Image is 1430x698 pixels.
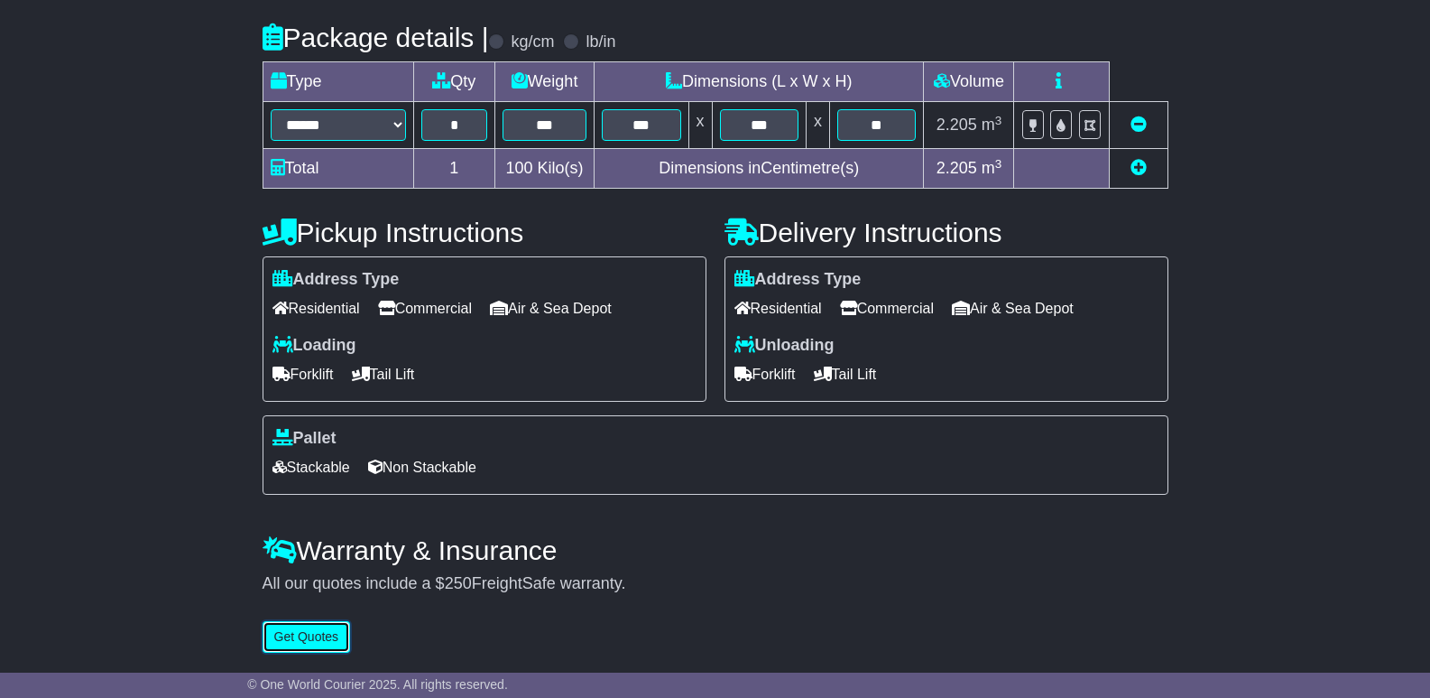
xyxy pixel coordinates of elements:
[490,294,612,322] span: Air & Sea Depot
[263,574,1168,594] div: All our quotes include a $ FreightSafe warranty.
[413,62,495,102] td: Qty
[247,677,508,692] span: © One World Courier 2025. All rights reserved.
[840,294,934,322] span: Commercial
[263,62,413,102] td: Type
[688,102,712,149] td: x
[511,33,554,52] label: kg/cm
[263,218,706,247] h4: Pickup Instructions
[263,149,413,189] td: Total
[495,149,595,189] td: Kilo(s)
[982,159,1002,177] span: m
[272,360,334,388] span: Forklift
[936,116,977,134] span: 2.205
[586,33,615,52] label: lb/in
[378,294,472,322] span: Commercial
[734,270,862,290] label: Address Type
[368,453,476,481] span: Non Stackable
[352,360,415,388] span: Tail Lift
[272,429,337,449] label: Pallet
[952,294,1074,322] span: Air & Sea Depot
[495,62,595,102] td: Weight
[734,294,822,322] span: Residential
[982,116,1002,134] span: m
[995,114,1002,127] sup: 3
[734,360,796,388] span: Forklift
[413,149,495,189] td: 1
[924,62,1014,102] td: Volume
[263,23,489,52] h4: Package details |
[595,62,924,102] td: Dimensions (L x W x H)
[1130,159,1147,177] a: Add new item
[1130,116,1147,134] a: Remove this item
[506,159,533,177] span: 100
[806,102,829,149] td: x
[272,453,350,481] span: Stackable
[724,218,1168,247] h4: Delivery Instructions
[595,149,924,189] td: Dimensions in Centimetre(s)
[272,336,356,356] label: Loading
[263,535,1168,565] h4: Warranty & Insurance
[272,270,400,290] label: Address Type
[814,360,877,388] span: Tail Lift
[272,294,360,322] span: Residential
[734,336,835,356] label: Unloading
[263,621,351,653] button: Get Quotes
[936,159,977,177] span: 2.205
[445,574,472,592] span: 250
[995,157,1002,171] sup: 3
